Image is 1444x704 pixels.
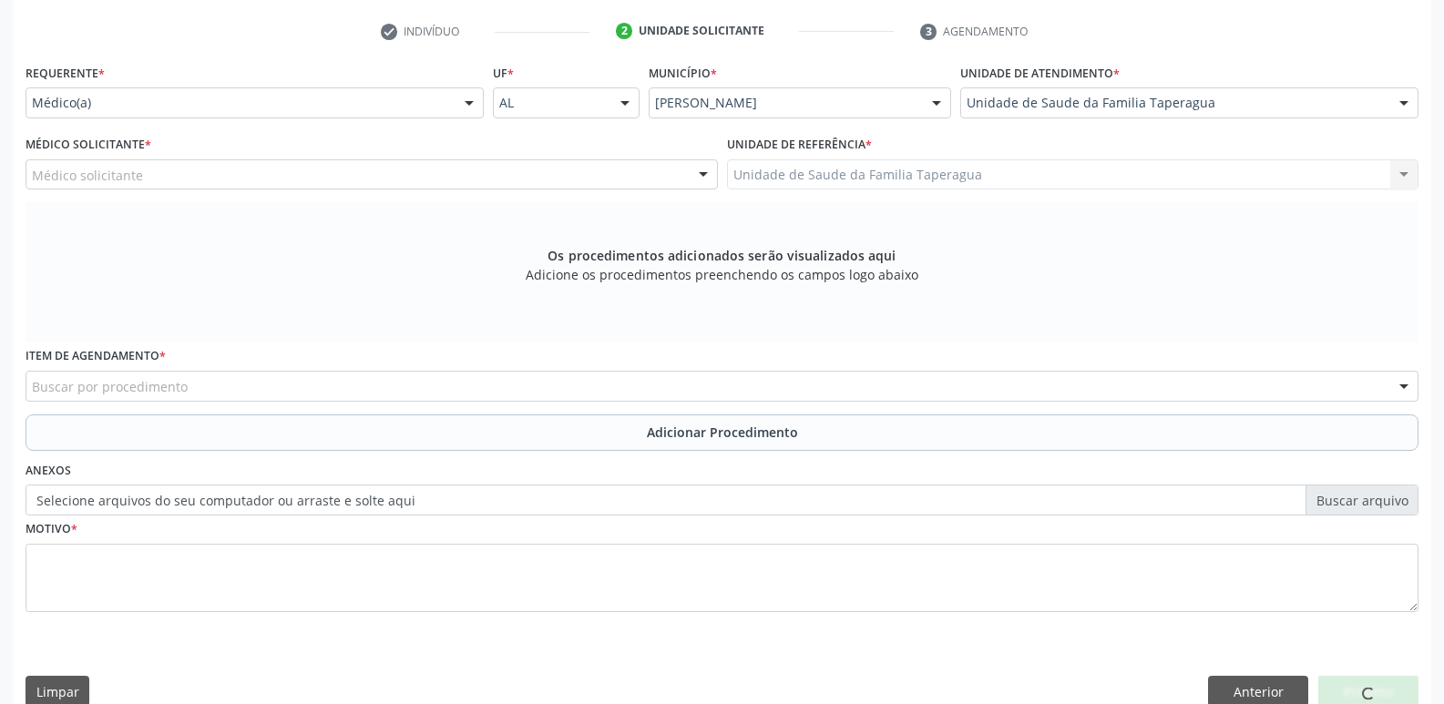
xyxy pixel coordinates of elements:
[548,246,896,265] span: Os procedimentos adicionados serão visualizados aqui
[649,59,717,87] label: Município
[960,59,1120,87] label: Unidade de atendimento
[26,515,77,544] label: Motivo
[26,457,71,485] label: Anexos
[32,94,446,112] span: Médico(a)
[32,166,143,185] span: Médico solicitante
[616,23,632,39] div: 2
[32,377,188,396] span: Buscar por procedimento
[967,94,1381,112] span: Unidade de Saude da Familia Taperagua
[639,23,764,39] div: Unidade solicitante
[727,131,872,159] label: Unidade de referência
[493,59,514,87] label: UF
[26,414,1418,451] button: Adicionar Procedimento
[647,423,798,442] span: Adicionar Procedimento
[26,59,105,87] label: Requerente
[26,131,151,159] label: Médico Solicitante
[499,94,602,112] span: AL
[526,265,918,284] span: Adicione os procedimentos preenchendo os campos logo abaixo
[26,342,166,371] label: Item de agendamento
[655,94,914,112] span: [PERSON_NAME]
